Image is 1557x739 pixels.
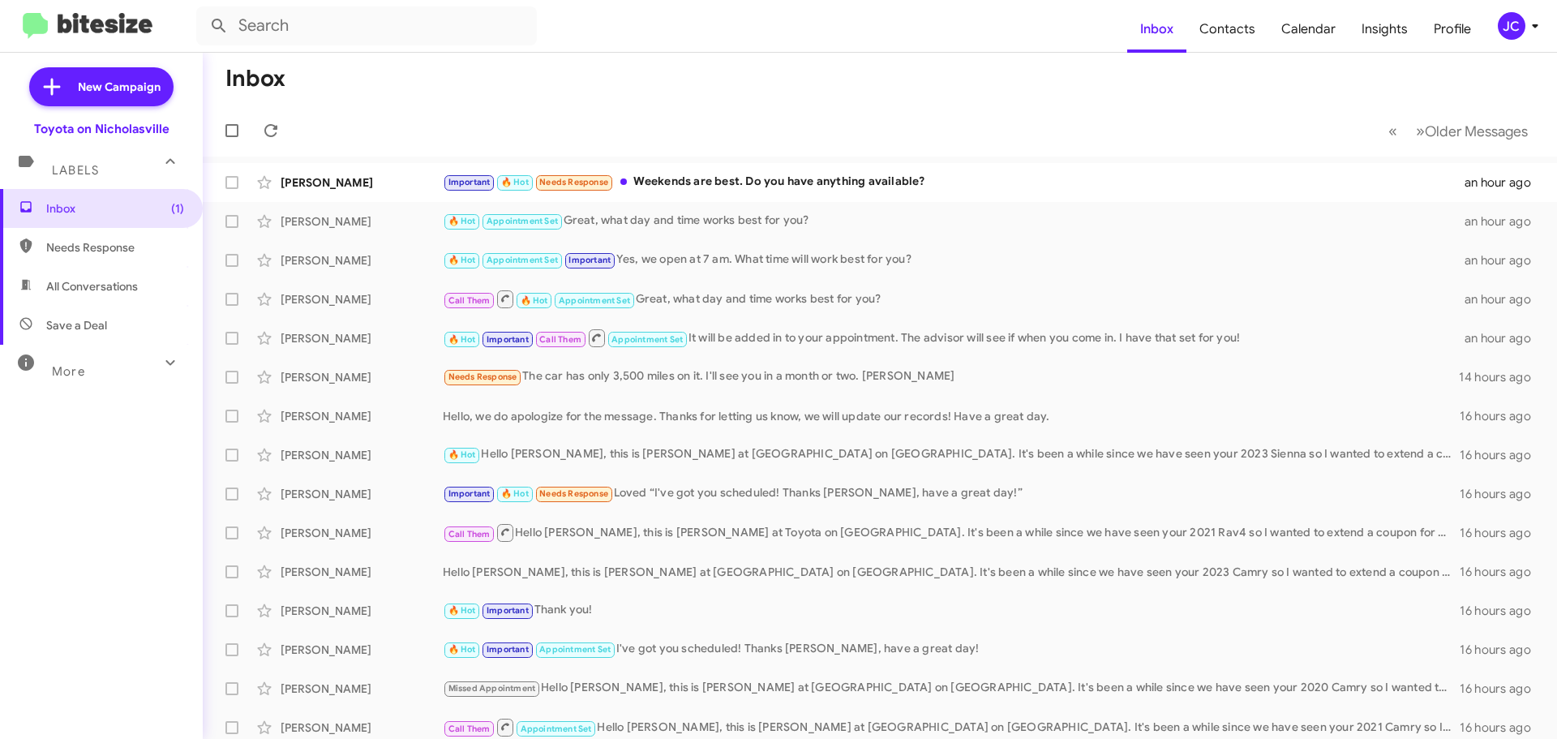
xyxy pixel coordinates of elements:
div: Loved “I've got you scheduled! Thanks [PERSON_NAME], have a great day!” [443,484,1460,503]
span: Call Them [448,724,491,734]
span: Call Them [448,295,491,306]
div: Toyota on Nicholasville [34,121,169,137]
div: 16 hours ago [1460,447,1544,463]
span: » [1416,121,1425,141]
div: 16 hours ago [1460,525,1544,541]
div: [PERSON_NAME] [281,369,443,385]
span: 🔥 Hot [448,255,476,265]
div: 16 hours ago [1460,486,1544,502]
span: New Campaign [78,79,161,95]
span: (1) [171,200,184,217]
span: Older Messages [1425,122,1528,140]
span: Appointment Set [611,334,683,345]
div: I've got you scheduled! Thanks [PERSON_NAME], have a great day! [443,640,1460,659]
a: Insights [1349,6,1421,53]
span: Missed Appointment [448,683,536,694]
div: 16 hours ago [1460,603,1544,619]
span: Important [487,605,529,616]
span: 🔥 Hot [521,295,548,306]
nav: Page navigation example [1379,114,1538,148]
div: an hour ago [1465,291,1544,307]
div: an hour ago [1465,174,1544,191]
div: Hello, we do apologize for the message. Thanks for letting us know, we will update our records! H... [443,408,1460,424]
div: 16 hours ago [1460,642,1544,658]
div: 16 hours ago [1460,720,1544,736]
div: It will be added in to your appointment. The advisor will see if when you come in. I have that se... [443,328,1465,348]
span: Call Them [448,529,491,539]
a: Contacts [1186,6,1268,53]
span: 🔥 Hot [448,216,476,226]
div: [PERSON_NAME] [281,720,443,736]
a: Inbox [1127,6,1186,53]
a: New Campaign [29,67,174,106]
div: Yes, we open at 7 am. What time will work best for you? [443,251,1465,269]
div: [PERSON_NAME] [281,681,443,697]
div: an hour ago [1465,252,1544,269]
span: Labels [52,163,99,178]
span: 🔥 Hot [448,334,476,345]
div: JC [1498,12,1525,40]
div: 16 hours ago [1460,564,1544,580]
div: [PERSON_NAME] [281,408,443,424]
h1: Inbox [225,66,285,92]
div: [PERSON_NAME] [281,447,443,463]
div: Great, what day and time works best for you? [443,212,1465,230]
div: Weekends are best. Do you have anything available? [443,173,1465,191]
span: Inbox [46,200,184,217]
div: [PERSON_NAME] [281,174,443,191]
span: Appointment Set [487,216,558,226]
span: Important [487,334,529,345]
span: Important [568,255,611,265]
div: 14 hours ago [1459,369,1544,385]
span: 🔥 Hot [448,605,476,616]
span: Needs Response [448,372,517,382]
div: The car has only 3,500 miles on it. I'll see you in a month or two. [PERSON_NAME] [443,367,1459,386]
div: Hello [PERSON_NAME], this is [PERSON_NAME] at [GEOGRAPHIC_DATA] on [GEOGRAPHIC_DATA]. It's been a... [443,717,1460,737]
span: More [52,364,85,379]
div: [PERSON_NAME] [281,564,443,580]
span: Appointment Set [487,255,558,265]
div: Great, what day and time works best for you? [443,289,1465,309]
span: 🔥 Hot [448,644,476,655]
div: 16 hours ago [1460,408,1544,424]
button: Previous [1379,114,1407,148]
div: [PERSON_NAME] [281,330,443,346]
div: 16 hours ago [1460,681,1544,697]
span: Needs Response [539,488,608,499]
div: [PERSON_NAME] [281,642,443,658]
a: Profile [1421,6,1484,53]
div: [PERSON_NAME] [281,291,443,307]
span: Save a Deal [46,317,107,333]
div: [PERSON_NAME] [281,525,443,541]
a: Calendar [1268,6,1349,53]
button: Next [1406,114,1538,148]
span: 🔥 Hot [501,488,529,499]
span: Important [448,488,491,499]
div: [PERSON_NAME] [281,486,443,502]
div: Hello [PERSON_NAME], this is [PERSON_NAME] at [GEOGRAPHIC_DATA] on [GEOGRAPHIC_DATA]. It's been a... [443,679,1460,698]
div: an hour ago [1465,213,1544,230]
div: [PERSON_NAME] [281,213,443,230]
span: Appointment Set [559,295,630,306]
span: Needs Response [539,177,608,187]
span: Needs Response [46,239,184,256]
div: [PERSON_NAME] [281,603,443,619]
span: 🔥 Hot [448,449,476,460]
input: Search [196,6,537,45]
span: All Conversations [46,278,138,294]
div: an hour ago [1465,330,1544,346]
span: Important [448,177,491,187]
span: Important [487,644,529,655]
span: Call Them [539,334,581,345]
button: JC [1484,12,1539,40]
div: Hello [PERSON_NAME], this is [PERSON_NAME] at [GEOGRAPHIC_DATA] on [GEOGRAPHIC_DATA]. It's been a... [443,564,1460,580]
span: Appointment Set [521,724,592,734]
div: [PERSON_NAME] [281,252,443,269]
div: Hello [PERSON_NAME], this is [PERSON_NAME] at [GEOGRAPHIC_DATA] on [GEOGRAPHIC_DATA]. It's been a... [443,445,1460,464]
span: « [1388,121,1397,141]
